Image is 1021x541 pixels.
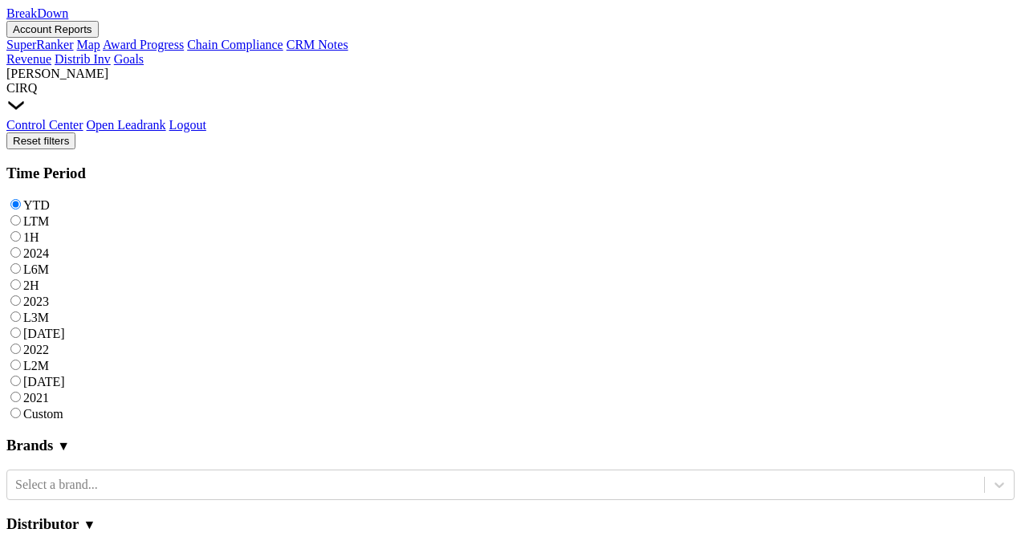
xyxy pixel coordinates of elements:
a: Goals [114,52,144,66]
a: Distrib Inv [55,52,111,66]
a: Award Progress [103,38,184,51]
button: Reset filters [6,132,75,149]
div: Dropdown Menu [6,118,1015,132]
label: 2024 [23,246,49,260]
a: Open Leadrank [87,118,166,132]
label: 2021 [23,391,49,405]
a: SuperRanker [6,38,74,51]
label: 2022 [23,343,49,356]
span: ▼ [57,439,70,454]
span: ▼ [83,518,96,532]
div: [PERSON_NAME] [6,67,1015,81]
a: Revenue [6,52,51,66]
h3: Distributor [6,515,79,533]
label: L2M [23,359,49,372]
img: Dropdown Menu [6,96,26,115]
label: L6M [23,262,49,276]
a: Control Center [6,118,83,132]
h3: Brands [6,437,53,454]
h3: Time Period [6,165,1015,182]
label: YTD [23,198,50,212]
button: Account Reports [6,21,99,38]
label: [DATE] [23,327,65,340]
label: 2023 [23,295,49,308]
span: CIRQ [6,81,37,95]
label: Custom [23,407,63,421]
a: Chain Compliance [187,38,283,51]
a: Logout [169,118,206,132]
a: Map [77,38,100,51]
label: 1H [23,230,39,244]
label: 2H [23,279,39,292]
label: L3M [23,311,49,324]
div: Account Reports [6,38,1015,52]
label: [DATE] [23,375,65,388]
a: CRM Notes [287,38,348,51]
label: LTM [23,214,49,228]
a: BreakDown [6,6,68,20]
